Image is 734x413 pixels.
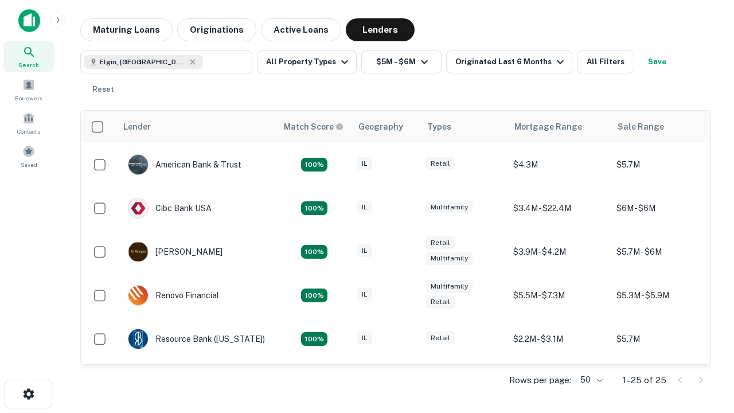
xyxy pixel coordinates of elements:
th: Capitalize uses an advanced AI algorithm to match your search with the best lender. The match sco... [277,111,352,143]
th: Lender [116,111,277,143]
button: Maturing Loans [80,18,173,41]
a: Contacts [3,107,54,138]
span: Search [18,60,39,69]
iframe: Chat Widget [677,321,734,376]
button: Active Loans [261,18,341,41]
span: Borrowers [15,93,42,103]
button: All Property Types [257,50,357,73]
img: capitalize-icon.png [18,9,40,32]
div: American Bank & Trust [128,154,241,175]
a: Search [3,41,54,72]
img: picture [128,242,148,262]
td: $4.3M [507,143,611,186]
span: Saved [21,160,37,169]
button: $5M - $6M [361,50,442,73]
button: All Filters [577,50,634,73]
td: $5.5M - $7.3M [507,274,611,317]
div: 50 [576,372,604,388]
h6: Match Score [284,120,341,133]
span: Contacts [17,127,40,136]
span: Elgin, [GEOGRAPHIC_DATA], [GEOGRAPHIC_DATA] [100,57,186,67]
td: $5.7M [611,143,714,186]
div: IL [357,201,372,214]
div: Multifamily [426,201,473,214]
td: $6M - $6M [611,186,714,230]
div: [PERSON_NAME] [128,241,222,262]
div: Mortgage Range [514,120,582,134]
button: Lenders [346,18,415,41]
div: Types [427,120,451,134]
img: picture [128,198,148,218]
div: Originated Last 6 Months [455,55,567,69]
td: $2.2M - $3.1M [507,317,611,361]
th: Geography [352,111,420,143]
td: $3.9M - $4.2M [507,230,611,274]
div: Geography [358,120,403,134]
div: Matching Properties: 4, hasApolloMatch: undefined [301,245,327,259]
a: Saved [3,141,54,172]
div: Matching Properties: 4, hasApolloMatch: undefined [301,201,327,215]
div: Matching Properties: 4, hasApolloMatch: undefined [301,289,327,302]
th: Sale Range [611,111,714,143]
div: Retail [426,236,455,250]
td: $5.7M - $6M [611,230,714,274]
img: picture [128,329,148,349]
td: $5.7M [611,317,714,361]
div: Retail [426,295,455,309]
div: Renovo Financial [128,285,219,306]
div: Multifamily [426,252,473,265]
button: Originated Last 6 Months [446,50,572,73]
div: Matching Properties: 7, hasApolloMatch: undefined [301,158,327,172]
div: IL [357,244,372,258]
div: Resource Bank ([US_STATE]) [128,329,265,349]
p: Rows per page: [509,373,571,387]
div: IL [357,157,372,170]
td: $4M [507,361,611,404]
td: $5.3M - $5.9M [611,274,714,317]
div: Matching Properties: 4, hasApolloMatch: undefined [301,332,327,346]
a: Borrowers [3,74,54,105]
button: Reset [85,78,122,101]
div: Multifamily [426,280,473,293]
button: Save your search to get updates of matches that match your search criteria. [639,50,676,73]
div: Lender [123,120,151,134]
div: Retail [426,332,455,345]
div: Capitalize uses an advanced AI algorithm to match your search with the best lender. The match sco... [284,120,343,133]
div: IL [357,288,372,301]
th: Mortgage Range [507,111,611,143]
div: IL [357,332,372,345]
button: Originations [177,18,256,41]
img: picture [128,155,148,174]
img: picture [128,286,148,305]
div: Cibc Bank USA [128,198,212,219]
div: Sale Range [618,120,664,134]
th: Types [420,111,507,143]
td: $5.6M [611,361,714,404]
td: $3.4M - $22.4M [507,186,611,230]
div: Retail [426,157,455,170]
p: 1–25 of 25 [623,373,666,387]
